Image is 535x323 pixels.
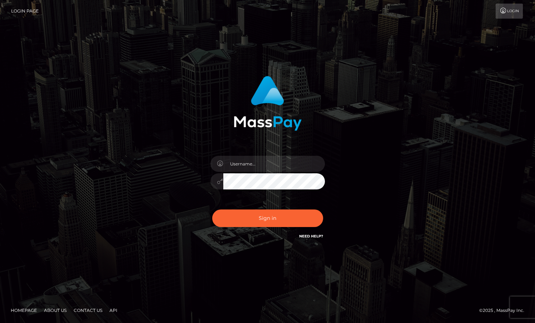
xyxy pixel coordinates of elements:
[479,307,530,314] div: © 2025 , MassPay Inc.
[212,209,323,227] button: Sign in
[299,234,323,238] a: Need Help?
[8,305,40,316] a: Homepage
[71,305,105,316] a: Contact Us
[496,4,523,19] a: Login
[234,76,302,131] img: MassPay Login
[11,4,39,19] a: Login Page
[107,305,120,316] a: API
[41,305,69,316] a: About Us
[223,156,325,172] input: Username...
